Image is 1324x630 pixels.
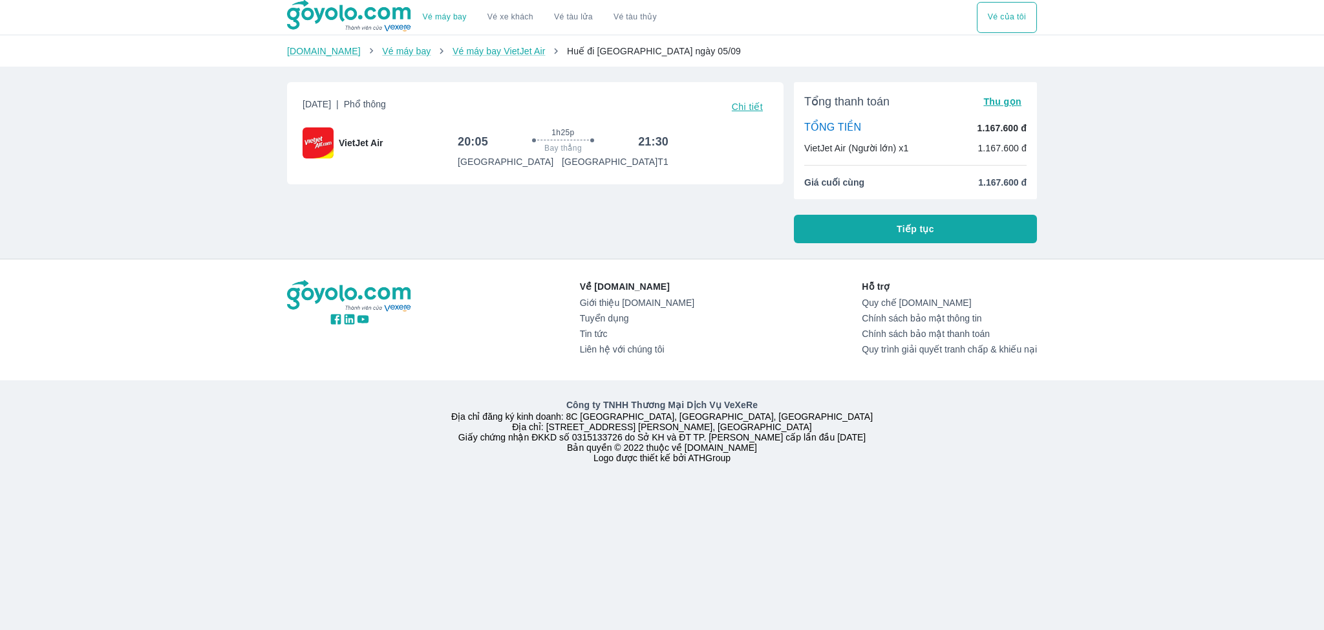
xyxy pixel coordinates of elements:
[978,176,1027,189] span: 1.167.600 đ
[580,329,694,339] a: Tin tức
[458,155,553,168] p: [GEOGRAPHIC_DATA]
[567,46,741,56] span: Huế đi [GEOGRAPHIC_DATA] ngày 05/09
[279,398,1045,463] div: Địa chỉ đăng ký kinh doanh: 8C [GEOGRAPHIC_DATA], [GEOGRAPHIC_DATA], [GEOGRAPHIC_DATA] Địa chỉ: [...
[580,298,694,308] a: Giới thiệu [DOMAIN_NAME]
[487,12,533,22] a: Vé xe khách
[977,2,1037,33] div: choose transportation mode
[382,46,431,56] a: Vé máy bay
[862,298,1037,308] a: Quy chế [DOMAIN_NAME]
[544,2,603,33] a: Vé tàu lửa
[551,127,574,138] span: 1h25p
[804,94,890,109] span: Tổng thanh toán
[412,2,667,33] div: choose transportation mode
[862,344,1037,354] a: Quy trình giải quyết tranh chấp & khiếu nại
[804,176,864,189] span: Giá cuối cùng
[580,344,694,354] a: Liên hệ với chúng tôi
[977,142,1027,155] p: 1.167.600 đ
[794,215,1037,243] button: Tiếp tục
[862,313,1037,323] a: Chính sách bảo mật thông tin
[580,280,694,293] p: Về [DOMAIN_NAME]
[303,98,386,116] span: [DATE]
[290,398,1034,411] p: Công ty TNHH Thương Mại Dịch Vụ VeXeRe
[732,102,763,112] span: Chi tiết
[336,99,339,109] span: |
[287,280,412,312] img: logo
[344,99,386,109] span: Phổ thông
[287,45,1037,58] nav: breadcrumb
[862,280,1037,293] p: Hỗ trợ
[453,46,545,56] a: Vé máy bay VietJet Air
[977,2,1037,33] button: Vé của tôi
[339,136,383,149] span: VietJet Air
[804,142,908,155] p: VietJet Air (Người lớn) x1
[287,46,361,56] a: [DOMAIN_NAME]
[458,134,488,149] h6: 20:05
[544,143,582,153] span: Bay thẳng
[983,96,1021,107] span: Thu gọn
[580,313,694,323] a: Tuyển dụng
[423,12,467,22] a: Vé máy bay
[727,98,768,116] button: Chi tiết
[862,329,1037,339] a: Chính sách bảo mật thanh toán
[603,2,667,33] button: Vé tàu thủy
[977,122,1027,135] p: 1.167.600 đ
[638,134,668,149] h6: 21:30
[978,92,1027,111] button: Thu gọn
[562,155,668,168] p: [GEOGRAPHIC_DATA] T1
[804,121,861,135] p: TỔNG TIỀN
[897,223,934,235] span: Tiếp tục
